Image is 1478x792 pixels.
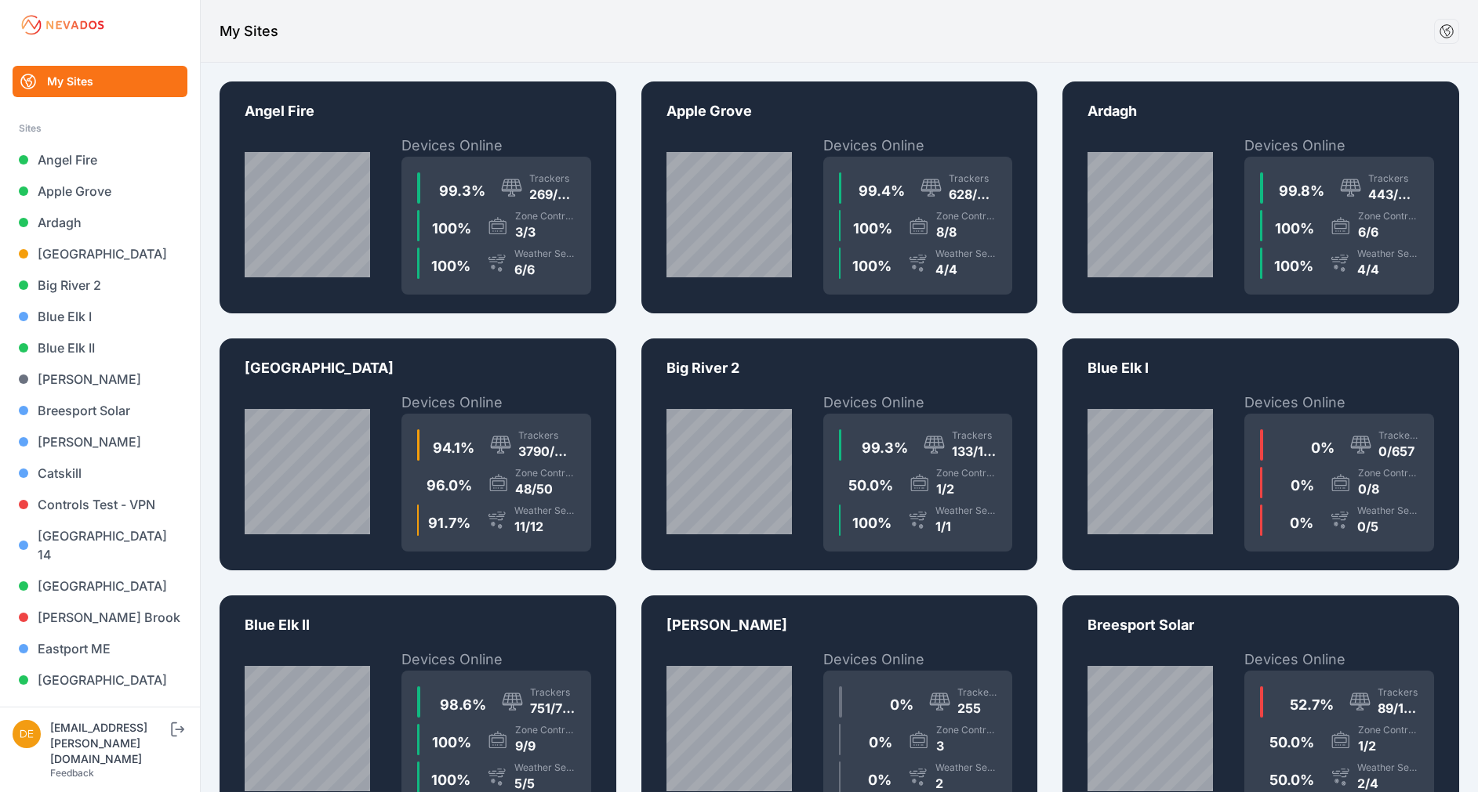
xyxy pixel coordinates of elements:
[401,649,591,671] h2: Devices Online
[13,238,187,269] a: [GEOGRAPHIC_DATA]
[890,696,913,713] span: 0 %
[13,363,187,395] a: [PERSON_NAME]
[1378,429,1418,442] div: Trackers
[431,772,470,788] span: 100 %
[952,429,997,442] div: Trackers
[13,633,187,664] a: Eastport ME
[848,477,893,494] span: 50.0 %
[936,222,997,241] div: 8/8
[952,442,997,461] div: 133/134
[19,13,107,38] img: Nevados
[1357,761,1418,774] div: Weather Sensors
[13,720,41,748] img: devin.martin@nevados.solar
[13,520,187,570] a: [GEOGRAPHIC_DATA] 14
[515,479,576,498] div: 48/50
[1358,467,1418,479] div: Zone Controllers
[823,392,1013,414] h2: Devices Online
[514,260,576,279] div: 6/6
[1290,515,1313,531] span: 0 %
[245,357,591,392] p: [GEOGRAPHIC_DATA]
[514,504,576,517] div: Weather Sensors
[1269,734,1314,750] span: 50.0 %
[13,66,187,97] a: My Sites
[1275,220,1314,237] span: 100 %
[957,686,997,699] div: Trackers
[13,269,187,301] a: Big River 2
[1358,222,1418,241] div: 6/6
[666,357,1013,392] p: Big River 2
[440,696,486,713] span: 98.6 %
[1378,442,1418,461] div: 0/657
[50,720,168,767] div: [EMAIL_ADDRESS][PERSON_NAME][DOMAIN_NAME]
[13,332,187,363] a: Blue Elk II
[641,81,1038,313] a: VA-03
[936,467,997,479] div: Zone Controllers
[1244,649,1434,671] h2: Devices Online
[13,664,187,696] a: [GEOGRAPHIC_DATA]
[935,517,997,536] div: 1/1
[530,686,576,699] div: Trackers
[935,248,997,260] div: Weather Sensors
[518,429,576,442] div: Trackers
[428,515,470,531] span: 91.7 %
[13,457,187,489] a: Catskill
[852,515,892,531] span: 100 %
[823,135,1013,157] h2: Devices Online
[13,426,187,457] a: [PERSON_NAME]
[245,100,591,135] p: Angel Fire
[515,222,576,241] div: 3/3
[515,210,576,222] div: Zone Controllers
[1358,479,1418,498] div: 0/8
[641,338,1038,570] a: IL-01
[19,119,181,138] div: Sites
[936,724,997,736] div: Zone Controllers
[1357,248,1418,260] div: Weather Sensors
[666,100,1013,135] p: Apple Grove
[1378,699,1418,718] div: 89/169
[1290,696,1334,713] span: 52.7 %
[1274,258,1313,274] span: 100 %
[1358,736,1418,755] div: 1/2
[13,696,187,727] a: Endless Caverns
[515,467,576,479] div: Zone Controllers
[427,477,472,494] span: 96.0 %
[1357,260,1418,279] div: 4/4
[1244,392,1434,414] h2: Devices Online
[1088,100,1434,135] p: Ardagh
[13,570,187,602] a: [GEOGRAPHIC_DATA]
[853,220,892,237] span: 100 %
[1291,477,1314,494] span: 0 %
[859,183,905,199] span: 99.4 %
[1269,772,1314,788] span: 50.0 %
[949,172,997,185] div: Trackers
[666,614,1013,649] p: [PERSON_NAME]
[13,301,187,332] a: Blue Elk I
[439,183,485,199] span: 99.3 %
[1062,81,1459,313] a: CA-04
[1088,614,1434,649] p: Breesport Solar
[515,736,576,755] div: 9/9
[949,185,997,204] div: 628/632
[401,135,591,157] h2: Devices Online
[13,395,187,426] a: Breesport Solar
[432,734,471,750] span: 100 %
[1358,210,1418,222] div: Zone Controllers
[518,442,576,461] div: 3790/4027
[529,185,575,204] div: 269/271
[514,248,576,260] div: Weather Sensors
[432,220,471,237] span: 100 %
[936,479,997,498] div: 1/2
[823,649,1013,671] h2: Devices Online
[869,734,892,750] span: 0 %
[13,144,187,175] a: Angel Fire
[957,699,997,718] div: 255
[1378,686,1418,699] div: Trackers
[515,724,576,736] div: Zone Controllers
[1279,183,1324,199] span: 99.8 %
[1244,135,1434,157] h2: Devices Online
[862,439,908,456] span: 99.3 %
[431,258,470,274] span: 100 %
[529,172,575,185] div: Trackers
[1368,185,1418,204] div: 443/444
[936,736,997,755] div: 3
